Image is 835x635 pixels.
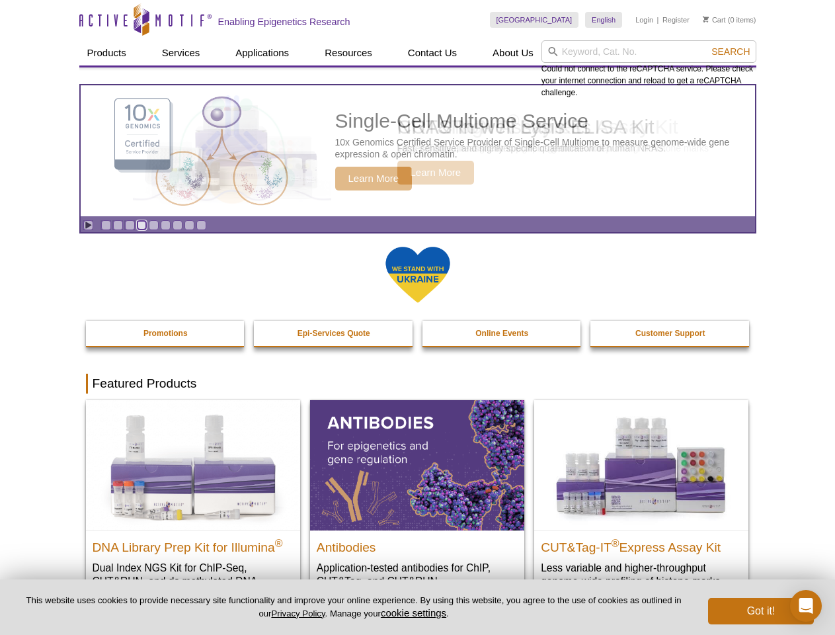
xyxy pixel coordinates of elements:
a: Go to slide 7 [173,220,182,230]
img: Your Cart [703,16,709,22]
a: All Antibodies Antibodies Application-tested antibodies for ChIP, CUT&Tag, and CUT&RUN. [310,400,524,601]
a: DNA Library Prep Kit for Illumina DNA Library Prep Kit for Illumina® Dual Index NGS Kit for ChIP-... [86,400,300,614]
a: Go to slide 3 [125,220,135,230]
h2: CUT&Tag-IT Express Assay Kit [541,534,742,554]
a: Cart [703,15,726,24]
img: CUT&Tag-IT® Express Assay Kit [534,400,748,530]
a: Privacy Policy [271,609,325,618]
li: (0 items) [703,12,756,28]
p: Application-tested antibodies for ChIP, CUT&Tag, and CUT&RUN. [317,561,518,588]
a: Go to slide 5 [149,220,159,230]
a: Contact Us [400,40,465,65]
a: CUT&RUN Assay Kits CUT&RUN Assay Kits Target chromatin-associated proteins genome wide. Learn More [81,85,755,216]
p: This website uses cookies to provide necessary site functionality and improve your online experie... [21,595,686,620]
img: DNA Library Prep Kit for Illumina [86,400,300,530]
h2: Enabling Epigenetics Research [218,16,350,28]
div: Open Intercom Messenger [790,590,822,622]
sup: ® [612,537,619,548]
h2: Antibodies [317,534,518,554]
strong: Promotions [143,329,188,338]
a: Promotions [86,321,246,346]
a: Go to slide 9 [196,220,206,230]
p: Less variable and higher-throughput genome-wide profiling of histone marks​. [541,561,742,588]
img: CUT&RUN Assay Kits [133,91,331,212]
a: CUT&Tag-IT® Express Assay Kit CUT&Tag-IT®Express Assay Kit Less variable and higher-throughput ge... [534,400,748,601]
article: CUT&RUN Assay Kits [81,85,755,216]
span: Search [711,46,750,57]
a: Go to slide 1 [101,220,111,230]
strong: Customer Support [635,329,705,338]
a: Online Events [422,321,582,346]
img: All Antibodies [310,400,524,530]
a: About Us [485,40,541,65]
sup: ® [275,537,283,548]
a: Resources [317,40,380,65]
button: Got it! [708,598,814,624]
a: [GEOGRAPHIC_DATA] [490,12,579,28]
button: Search [707,46,754,58]
h2: DNA Library Prep Kit for Illumina [93,534,294,554]
a: Go to slide 4 [137,220,147,230]
a: Products [79,40,134,65]
div: Could not connect to the reCAPTCHA service. Please check your internet connection and reload to g... [541,40,756,99]
strong: Online Events [475,329,528,338]
a: Go to slide 8 [184,220,194,230]
a: Services [154,40,208,65]
a: Go to slide 2 [113,220,123,230]
button: cookie settings [381,607,446,618]
li: | [657,12,659,28]
p: Target chromatin-associated proteins genome wide. [397,142,610,154]
a: English [585,12,622,28]
strong: Epi-Services Quote [298,329,370,338]
p: Dual Index NGS Kit for ChIP-Seq, CUT&RUN, and ds methylated DNA assays. [93,561,294,601]
img: We Stand With Ukraine [385,245,451,304]
a: Epi-Services Quote [254,321,414,346]
a: Go to slide 6 [161,220,171,230]
a: Register [662,15,690,24]
a: Customer Support [590,321,750,346]
input: Keyword, Cat. No. [541,40,756,63]
h2: CUT&RUN Assay Kits [397,117,610,137]
a: Applications [227,40,297,65]
span: Learn More [397,161,475,185]
a: Login [635,15,653,24]
a: Toggle autoplay [83,220,93,230]
h2: Featured Products [86,374,750,394]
